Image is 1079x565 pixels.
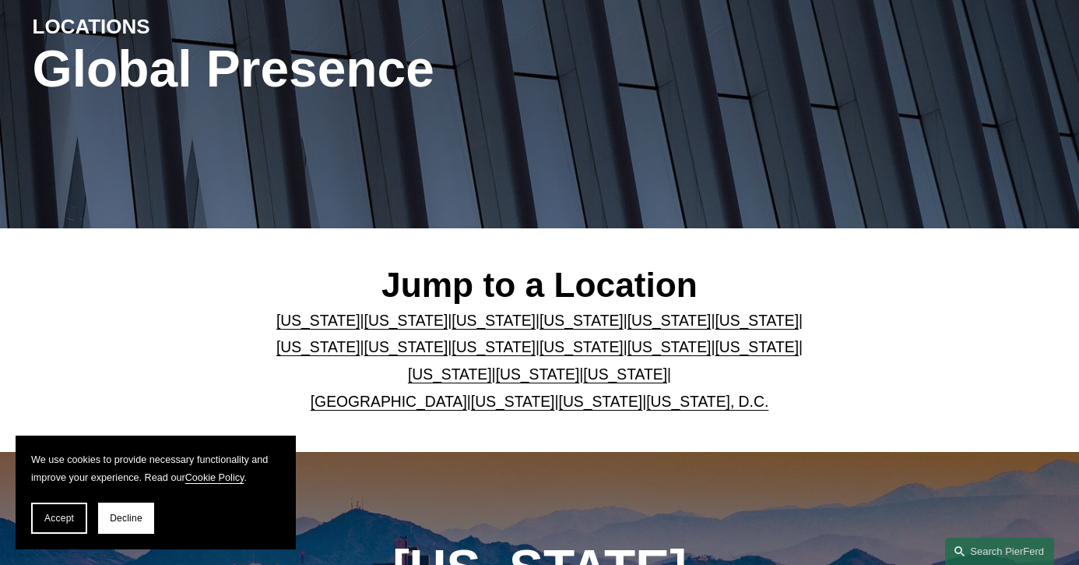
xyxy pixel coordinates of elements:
[33,40,709,98] h1: Global Presence
[16,436,296,549] section: Cookie banner
[185,472,244,483] a: Cookie Policy
[452,313,536,329] a: [US_STATE]
[276,339,360,355] a: [US_STATE]
[244,308,835,416] p: | | | | | | | | | | | | | | | | | |
[646,394,768,410] a: [US_STATE], D.C.
[471,394,555,410] a: [US_STATE]
[627,339,712,355] a: [US_STATE]
[44,513,74,524] span: Accept
[364,313,448,329] a: [US_STATE]
[311,394,467,410] a: [GEOGRAPHIC_DATA]
[539,313,624,329] a: [US_STATE]
[31,503,87,534] button: Accept
[496,366,580,383] a: [US_STATE]
[539,339,624,355] a: [US_STATE]
[33,14,286,40] h4: LOCATIONS
[715,339,799,355] a: [US_STATE]
[98,503,154,534] button: Decline
[945,538,1054,565] a: Search this site
[110,513,142,524] span: Decline
[715,313,799,329] a: [US_STATE]
[364,339,448,355] a: [US_STATE]
[559,394,643,410] a: [US_STATE]
[31,451,280,487] p: We use cookies to provide necessary functionality and improve your experience. Read our .
[244,264,835,306] h2: Jump to a Location
[627,313,712,329] a: [US_STATE]
[583,366,667,383] a: [US_STATE]
[276,313,360,329] a: [US_STATE]
[452,339,536,355] a: [US_STATE]
[408,366,492,383] a: [US_STATE]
